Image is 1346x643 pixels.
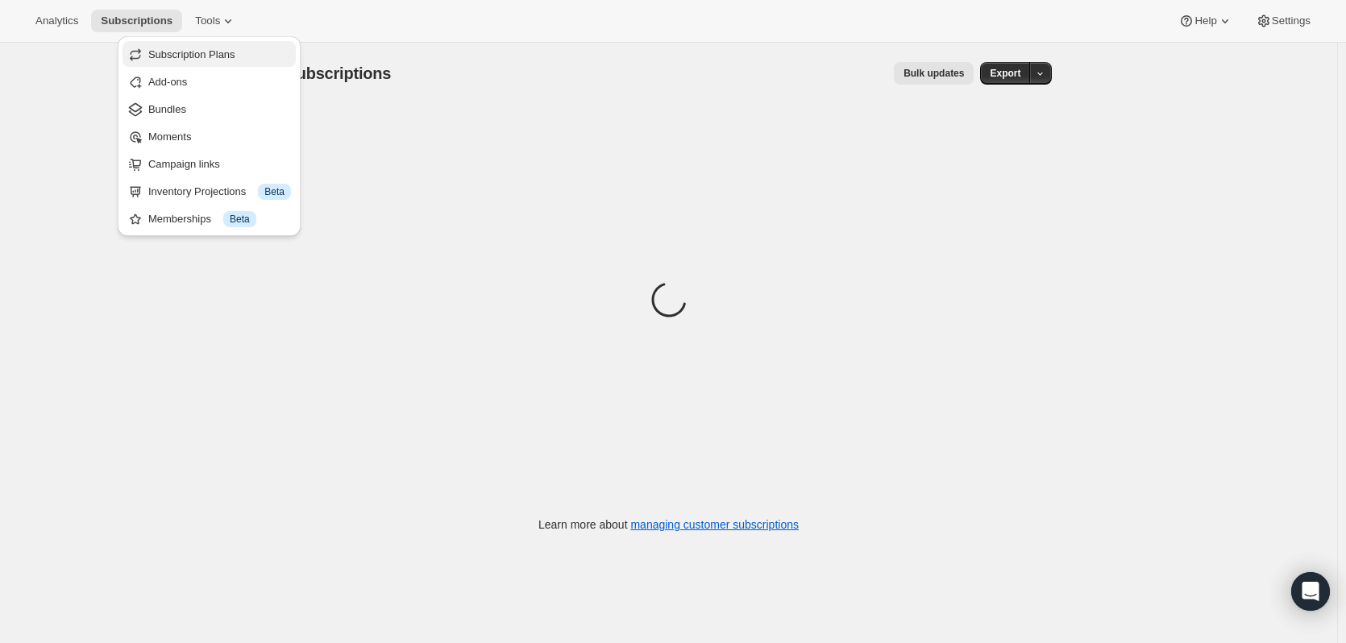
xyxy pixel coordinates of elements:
[286,64,392,82] span: Subscriptions
[538,516,799,533] p: Learn more about
[1291,572,1330,611] div: Open Intercom Messenger
[980,62,1030,85] button: Export
[123,178,296,204] button: Inventory Projections
[1272,15,1311,27] span: Settings
[990,67,1020,80] span: Export
[123,68,296,94] button: Add-ons
[1246,10,1320,32] button: Settings
[26,10,88,32] button: Analytics
[1169,10,1242,32] button: Help
[148,76,187,88] span: Add-ons
[904,67,964,80] span: Bulk updates
[1194,15,1216,27] span: Help
[185,10,246,32] button: Tools
[148,131,191,143] span: Moments
[123,151,296,176] button: Campaign links
[894,62,974,85] button: Bulk updates
[148,48,235,60] span: Subscription Plans
[123,96,296,122] button: Bundles
[195,15,220,27] span: Tools
[35,15,78,27] span: Analytics
[148,103,186,115] span: Bundles
[101,15,172,27] span: Subscriptions
[264,185,285,198] span: Beta
[230,213,250,226] span: Beta
[630,518,799,531] a: managing customer subscriptions
[91,10,182,32] button: Subscriptions
[148,211,291,227] div: Memberships
[148,158,220,170] span: Campaign links
[123,41,296,67] button: Subscription Plans
[148,184,291,200] div: Inventory Projections
[123,123,296,149] button: Moments
[123,205,296,231] button: Memberships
